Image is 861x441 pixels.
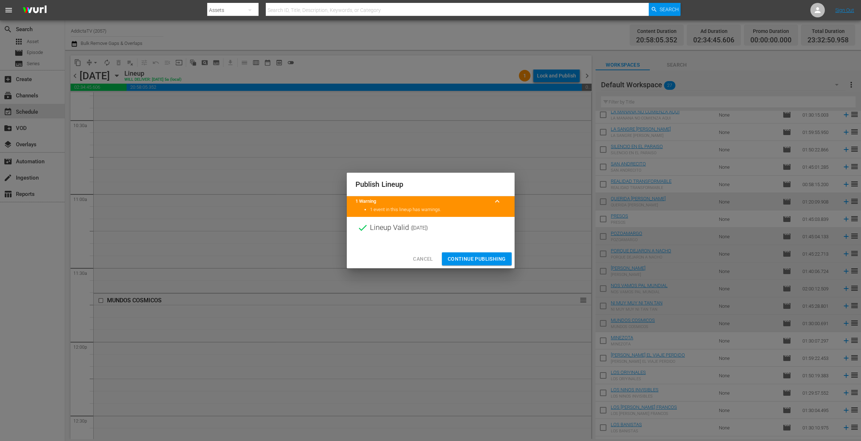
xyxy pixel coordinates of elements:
a: Sign Out [835,7,854,13]
span: Continue Publishing [448,255,506,264]
img: ans4CAIJ8jUAAAAAAAAAAAAAAAAAAAAAAAAgQb4GAAAAAAAAAAAAAAAAAAAAAAAAJMjXAAAAAAAAAAAAAAAAAAAAAAAAgAT5G... [17,2,52,19]
span: keyboard_arrow_up [493,197,502,206]
button: Cancel [407,252,439,266]
span: ( [DATE] ) [411,222,428,233]
div: Lineup Valid [347,217,515,239]
li: 1 event in this lineup has warnings. [370,206,506,213]
button: Continue Publishing [442,252,512,266]
title: 1 Warning [355,198,489,205]
span: Search [660,3,679,16]
h2: Publish Lineup [355,178,506,190]
button: keyboard_arrow_up [489,193,506,210]
span: Cancel [413,255,433,264]
span: menu [4,6,13,14]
